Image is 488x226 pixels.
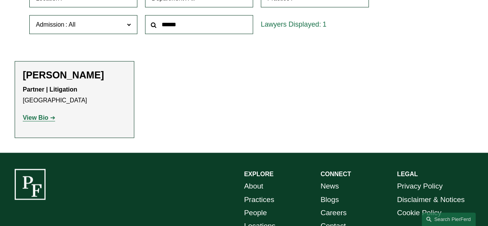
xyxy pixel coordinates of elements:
[321,171,351,177] strong: CONNECT
[244,193,274,206] a: Practices
[244,171,274,177] strong: EXPLORE
[23,84,126,107] p: [GEOGRAPHIC_DATA]
[321,206,347,219] a: Careers
[23,69,126,81] h2: [PERSON_NAME]
[397,206,441,219] a: Cookie Policy
[321,180,339,193] a: News
[397,171,418,177] strong: LEGAL
[23,114,55,121] a: View Bio
[321,193,339,206] a: Blogs
[23,86,77,93] strong: Partner | Litigation
[422,212,476,226] a: Search this site
[397,193,464,206] a: Disclaimer & Notices
[244,180,263,193] a: About
[397,180,442,193] a: Privacy Policy
[244,206,267,219] a: People
[323,20,326,28] span: 1
[23,114,48,121] strong: View Bio
[36,21,64,28] span: Admission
